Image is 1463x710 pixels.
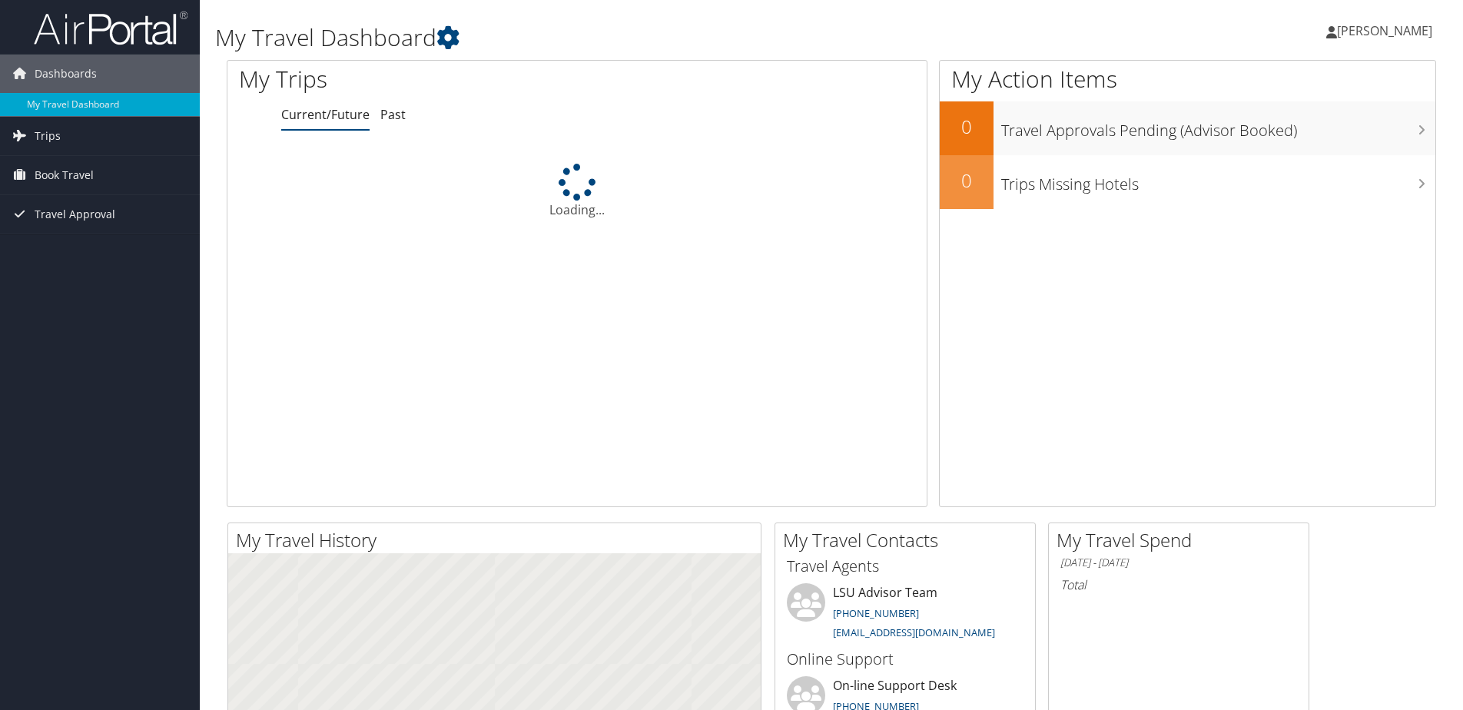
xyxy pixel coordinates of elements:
h3: Trips Missing Hotels [1001,166,1435,195]
li: LSU Advisor Team [779,583,1031,646]
h2: My Travel History [236,527,761,553]
span: Travel Approval [35,195,115,234]
h3: Online Support [787,649,1023,670]
h1: My Travel Dashboard [215,22,1037,54]
h2: My Travel Spend [1057,527,1309,553]
span: Dashboards [35,55,97,93]
a: 0Travel Approvals Pending (Advisor Booked) [940,101,1435,155]
span: [PERSON_NAME] [1337,22,1432,39]
h3: Travel Approvals Pending (Advisor Booked) [1001,112,1435,141]
h6: [DATE] - [DATE] [1060,556,1297,570]
h2: My Travel Contacts [783,527,1035,553]
h1: My Action Items [940,63,1435,95]
a: [PERSON_NAME] [1326,8,1448,54]
a: [PHONE_NUMBER] [833,606,919,620]
a: Past [380,106,406,123]
a: 0Trips Missing Hotels [940,155,1435,209]
div: Loading... [227,164,927,219]
a: [EMAIL_ADDRESS][DOMAIN_NAME] [833,625,995,639]
h3: Travel Agents [787,556,1023,577]
a: Current/Future [281,106,370,123]
h1: My Trips [239,63,624,95]
h6: Total [1060,576,1297,593]
h2: 0 [940,114,994,140]
span: Trips [35,117,61,155]
h2: 0 [940,168,994,194]
span: Book Travel [35,156,94,194]
img: airportal-logo.png [34,10,187,46]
